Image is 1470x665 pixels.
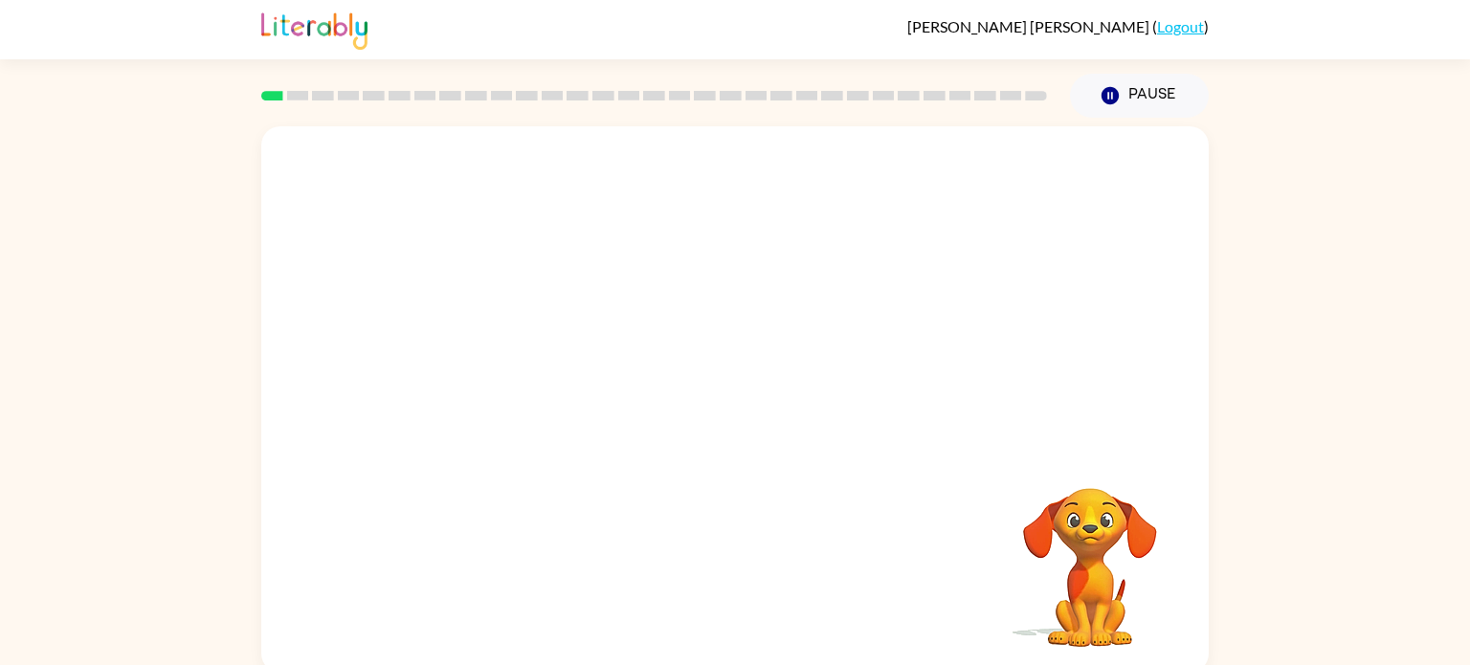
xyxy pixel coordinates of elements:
[1070,74,1209,118] button: Pause
[907,17,1152,35] span: [PERSON_NAME] [PERSON_NAME]
[994,458,1186,650] video: Your browser must support playing .mp4 files to use Literably. Please try using another browser.
[1157,17,1204,35] a: Logout
[261,8,367,50] img: Literably
[907,17,1209,35] div: ( )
